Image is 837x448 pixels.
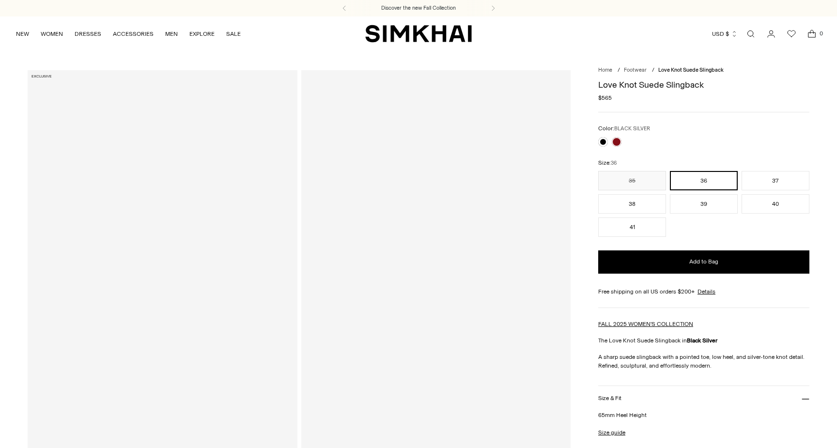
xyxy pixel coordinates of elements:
a: SIMKHAI [365,24,472,43]
a: WOMEN [41,23,63,45]
div: / [618,66,620,75]
button: 40 [742,194,809,214]
h3: Size & Fit [598,395,621,402]
h1: Love Knot Suede Slingback [598,80,809,89]
label: Size: [598,158,617,168]
span: 0 [817,29,825,38]
div: / [652,66,654,75]
span: Add to Bag [689,258,718,266]
p: The Love Knot Suede Slingback in [598,336,809,345]
button: USD $ [712,23,738,45]
a: ACCESSORIES [113,23,154,45]
p: 65mm Heel Height [598,411,809,419]
button: 36 [670,171,738,190]
span: BLACK SILVER [614,125,650,132]
button: Add to Bag [598,250,809,274]
span: 36 [611,160,617,166]
a: Open search modal [741,24,760,44]
nav: breadcrumbs [598,66,809,75]
strong: Black Silver [687,337,717,344]
button: 41 [598,217,666,237]
a: Wishlist [782,24,801,44]
a: Open cart modal [802,24,821,44]
a: Discover the new Fall Collection [381,4,456,12]
a: Footwear [624,67,647,73]
label: Color: [598,124,650,133]
p: A sharp suede slingback with a pointed toe, low heel, and silver-tone knot detail. Refined, sculp... [598,353,809,370]
button: Size & Fit [598,386,809,411]
a: DRESSES [75,23,101,45]
span: $565 [598,93,612,102]
a: EXPLORE [189,23,215,45]
a: Size guide [598,428,625,437]
button: 37 [742,171,809,190]
a: Go to the account page [761,24,781,44]
button: 39 [670,194,738,214]
div: Free shipping on all US orders $200+ [598,287,809,296]
a: FALL 2025 WOMEN'S COLLECTION [598,321,693,327]
a: Home [598,67,612,73]
a: Details [697,287,715,296]
span: Love Knot Suede Slingback [658,67,724,73]
a: NEW [16,23,29,45]
button: 35 [598,171,666,190]
a: MEN [165,23,178,45]
button: 38 [598,194,666,214]
a: SALE [226,23,241,45]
